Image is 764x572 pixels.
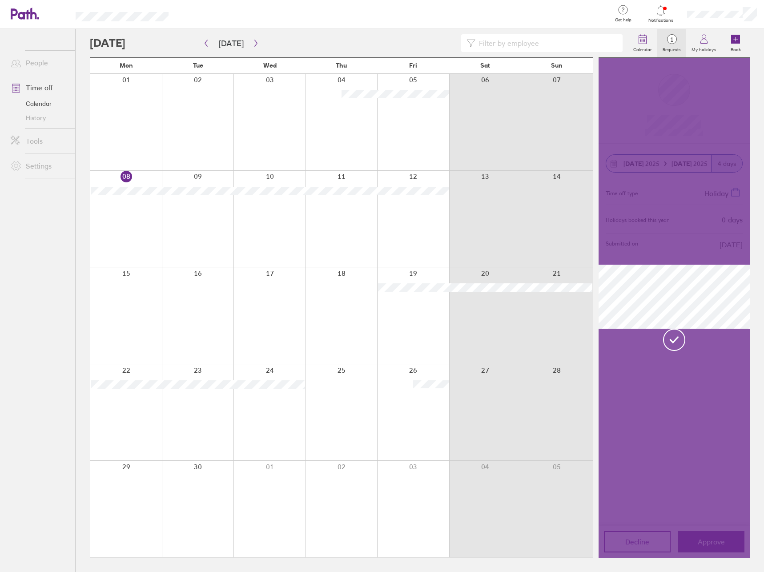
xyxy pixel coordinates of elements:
[609,17,638,23] span: Get help
[4,132,75,150] a: Tools
[551,62,563,69] span: Sun
[657,29,686,57] a: 1Requests
[193,62,203,69] span: Tue
[263,62,277,69] span: Wed
[721,29,750,57] a: Book
[657,44,686,52] label: Requests
[628,29,657,57] a: Calendar
[120,62,133,69] span: Mon
[212,36,251,51] button: [DATE]
[336,62,347,69] span: Thu
[480,62,490,69] span: Sat
[4,111,75,125] a: History
[686,29,721,57] a: My holidays
[4,54,75,72] a: People
[647,4,676,23] a: Notifications
[725,44,746,52] label: Book
[409,62,417,69] span: Fri
[647,18,676,23] span: Notifications
[4,79,75,97] a: Time off
[657,36,686,43] span: 1
[686,44,721,52] label: My holidays
[4,157,75,175] a: Settings
[475,35,617,52] input: Filter by employee
[4,97,75,111] a: Calendar
[628,44,657,52] label: Calendar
